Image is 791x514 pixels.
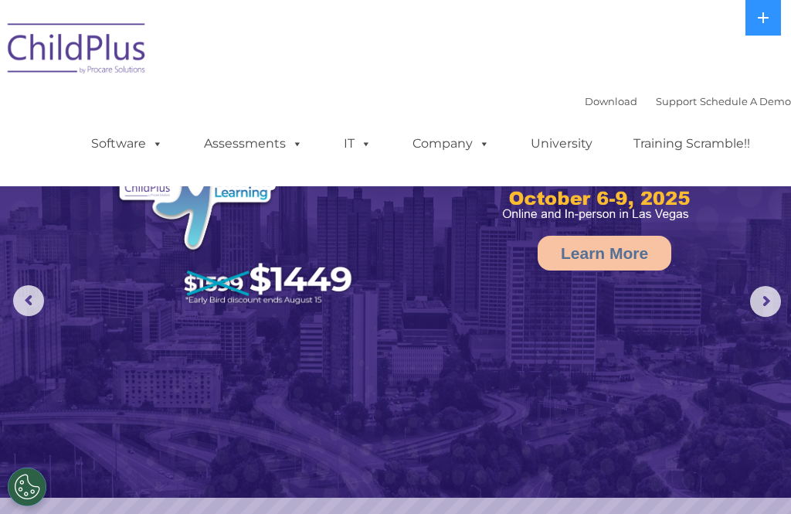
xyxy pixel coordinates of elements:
a: Schedule A Demo [700,95,791,107]
a: Training Scramble!! [618,128,766,159]
a: Company [397,128,505,159]
a: University [515,128,608,159]
a: Download [585,95,637,107]
a: Learn More [538,236,671,271]
button: Cookies Settings [8,468,46,506]
a: IT [328,128,387,159]
a: Support [656,95,697,107]
a: Software [76,128,178,159]
font: | [585,95,791,107]
a: Assessments [188,128,318,159]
